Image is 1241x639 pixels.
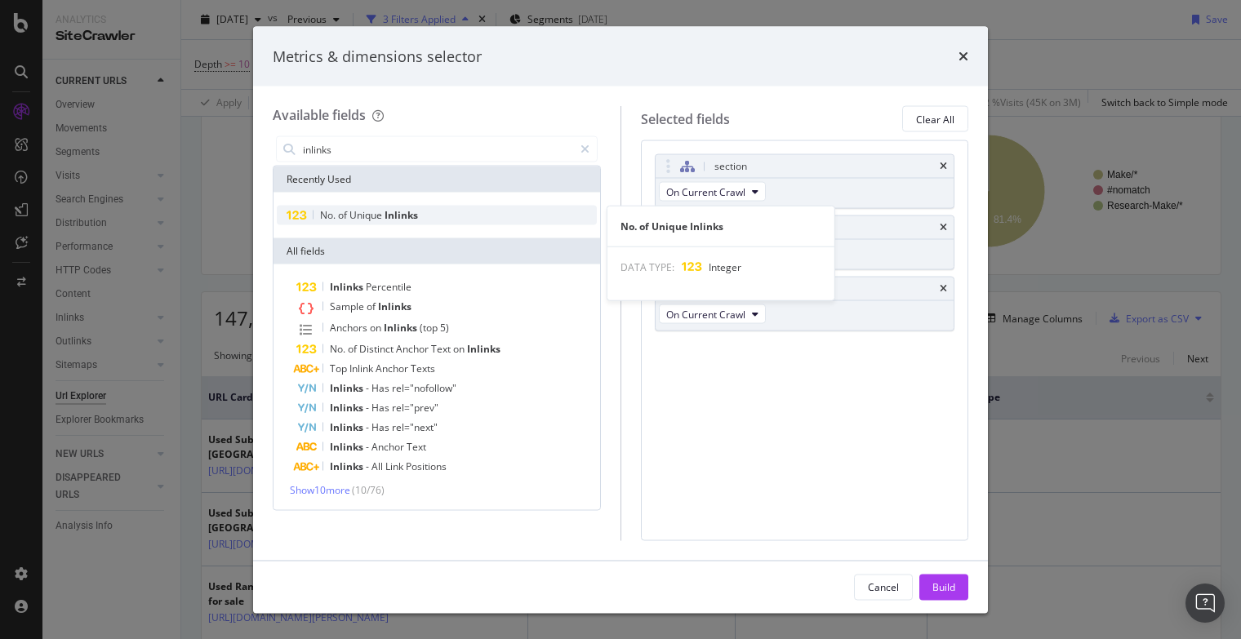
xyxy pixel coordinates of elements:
[655,154,955,209] div: sectiontimesOn Current Crawl
[338,208,349,222] span: of
[330,401,366,415] span: Inlinks
[385,208,418,222] span: Inlinks
[666,307,745,321] span: On Current Crawl
[290,483,350,497] span: Show 10 more
[370,321,384,335] span: on
[916,112,954,126] div: Clear All
[366,381,371,395] span: -
[371,401,392,415] span: Has
[367,300,378,313] span: of
[274,166,600,193] div: Recently Used
[420,321,440,335] span: (top
[959,46,968,67] div: times
[371,420,392,434] span: Has
[392,381,456,395] span: rel="nofollow"
[932,579,955,593] div: Build
[330,362,349,375] span: Top
[406,459,447,473] span: Positions
[274,238,600,264] div: All fields
[666,184,745,198] span: On Current Crawl
[352,483,385,497] span: ( 10 / 76 )
[396,342,431,356] span: Anchor
[659,182,766,202] button: On Current Crawl
[376,362,411,375] span: Anchor
[385,459,406,473] span: Link
[392,420,438,434] span: rel="next"
[330,420,366,434] span: Inlinks
[320,208,338,222] span: No.
[854,574,913,600] button: Cancel
[253,26,988,613] div: modal
[384,321,420,335] span: Inlinks
[940,284,947,294] div: times
[371,381,392,395] span: Has
[868,579,899,593] div: Cancel
[366,440,371,454] span: -
[349,208,385,222] span: Unique
[330,321,370,335] span: Anchors
[359,342,396,356] span: Distinct
[273,46,482,67] div: Metrics & dimensions selector
[1185,584,1225,623] div: Open Intercom Messenger
[330,300,367,313] span: Sample
[902,106,968,132] button: Clear All
[371,440,407,454] span: Anchor
[453,342,467,356] span: on
[411,362,435,375] span: Texts
[940,223,947,233] div: times
[348,342,359,356] span: of
[440,321,449,335] span: 5)
[714,158,747,175] div: section
[655,277,955,331] div: Content-TypetimesOn Current Crawl
[392,401,438,415] span: rel="prev"
[366,459,371,473] span: -
[330,342,348,356] span: No.
[919,574,968,600] button: Build
[378,300,411,313] span: Inlinks
[467,342,500,356] span: Inlinks
[940,162,947,171] div: times
[641,109,730,128] div: Selected fields
[301,137,573,162] input: Search by field name
[659,304,766,324] button: On Current Crawl
[407,440,426,454] span: Text
[366,401,371,415] span: -
[366,280,411,294] span: Percentile
[330,440,366,454] span: Inlinks
[366,420,371,434] span: -
[620,260,674,273] span: DATA TYPE:
[371,459,385,473] span: All
[330,381,366,395] span: Inlinks
[349,362,376,375] span: Inlink
[431,342,453,356] span: Text
[273,106,366,124] div: Available fields
[709,260,741,273] span: Integer
[607,219,834,233] div: No. of Unique Inlinks
[330,459,366,473] span: Inlinks
[330,280,366,294] span: Inlinks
